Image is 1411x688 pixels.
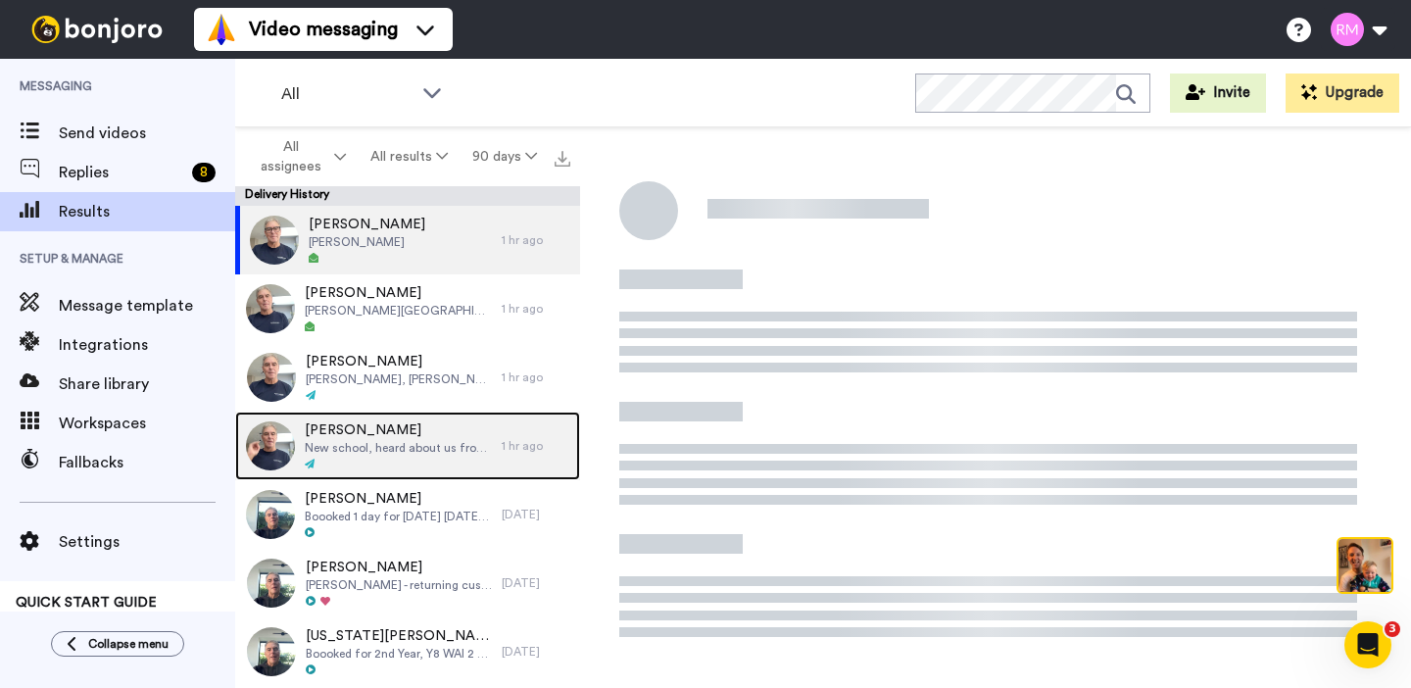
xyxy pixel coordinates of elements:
[235,617,580,686] a: [US_STATE][PERSON_NAME]Boooked for 2nd Year, Y8 WAI 2 days in Jan with [PERSON_NAME] and T[DATE]
[306,626,492,646] span: [US_STATE][PERSON_NAME]
[239,129,359,184] button: All assignees
[235,186,580,206] div: Delivery History
[1385,621,1400,637] span: 3
[305,420,492,440] span: [PERSON_NAME]
[16,596,157,610] span: QUICK START GUIDE
[246,284,295,333] img: 1f80ce6f-b582-493f-98de-d09dbd0fb1ef-thumb.jpg
[246,490,295,539] img: 1c741a4d-c65d-4476-acb6-89ecdc90f7cd-thumb.jpg
[502,438,570,454] div: 1 hr ago
[305,440,492,456] span: New school, heard about us from [PERSON_NAME]. Booked three days with Y9 WAI in October, EXT in D...
[247,627,296,676] img: 188f5da5-8c21-41df-8cbd-d4604be81159-thumb.jpg
[59,294,235,318] span: Message template
[59,451,235,474] span: Fallbacks
[1170,74,1266,113] button: Invite
[51,631,184,657] button: Collapse menu
[549,142,576,172] button: Export all results that match these filters now.
[502,301,570,317] div: 1 hr ago
[502,644,570,660] div: [DATE]
[59,333,235,357] span: Integrations
[59,372,235,396] span: Share library
[1344,621,1391,668] iframe: Intercom live chat
[460,139,549,174] button: 90 days
[24,16,170,43] img: bj-logo-header-white.svg
[502,232,570,248] div: 1 hr ago
[502,369,570,385] div: 1 hr ago
[306,371,493,387] span: [PERSON_NAME], [PERSON_NAME] did Y11 day in September, booked to do extensions with Y11 in Dec (s...
[192,163,216,182] div: 8
[251,137,330,176] span: All assignees
[247,559,296,608] img: 722fa279-c8d3-45e2-ad53-3ce147f855cc-thumb.jpg
[305,283,492,303] span: [PERSON_NAME]
[59,200,235,223] span: Results
[305,489,492,509] span: [PERSON_NAME]
[502,507,570,522] div: [DATE]
[59,122,235,145] span: Send videos
[306,646,492,662] span: Boooked for 2nd Year, Y8 WAI 2 days in Jan with [PERSON_NAME] and T
[359,139,461,174] button: All results
[235,549,580,617] a: [PERSON_NAME][PERSON_NAME] - returning customer booked 1 day with Y11 in November - [PERSON_NAME]...
[309,215,425,234] span: [PERSON_NAME]
[59,530,235,554] span: Settings
[281,82,413,106] span: All
[2,4,55,57] img: 5087268b-a063-445d-b3f7-59d8cce3615b-1541509651.jpg
[306,352,493,371] span: [PERSON_NAME]
[235,206,580,274] a: [PERSON_NAME][PERSON_NAME]1 hr ago
[306,577,492,593] span: [PERSON_NAME] - returning customer booked 1 day with Y11 in November - [PERSON_NAME]
[502,575,570,591] div: [DATE]
[235,343,580,412] a: [PERSON_NAME][PERSON_NAME], [PERSON_NAME] did Y11 day in September, booked to do extensions with ...
[246,421,295,470] img: e683c43b-d298-4ef3-8526-d2774804c8c2-thumb.jpg
[1286,74,1399,113] button: Upgrade
[59,161,184,184] span: Replies
[235,480,580,549] a: [PERSON_NAME]Boooked 1 day for [DATE] [DATE] - so please adapt your message accordingly depending...
[555,151,570,167] img: export.svg
[247,353,296,402] img: bbebac0f-b5b8-4cb2-8997-1a70ba60f433-thumb.jpg
[249,16,398,43] span: Video messaging
[88,636,169,652] span: Collapse menu
[305,303,492,319] span: [PERSON_NAME][GEOGRAPHIC_DATA] - worked with us for the last 3 years, booked us to work there aga...
[309,234,425,250] span: [PERSON_NAME]
[206,14,237,45] img: vm-color.svg
[305,509,492,524] span: Boooked 1 day for [DATE] [DATE] - so please adapt your message accordingly depending on when you ...
[250,216,299,265] img: 215bce4b-84c0-4778-8f66-281aa73d2d7c-thumb.jpg
[59,412,235,435] span: Workspaces
[306,558,492,577] span: [PERSON_NAME]
[235,274,580,343] a: [PERSON_NAME][PERSON_NAME][GEOGRAPHIC_DATA] - worked with us for the last 3 years, booked us to w...
[235,412,580,480] a: [PERSON_NAME]New school, heard about us from [PERSON_NAME]. Booked three days with Y9 WAI in Octo...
